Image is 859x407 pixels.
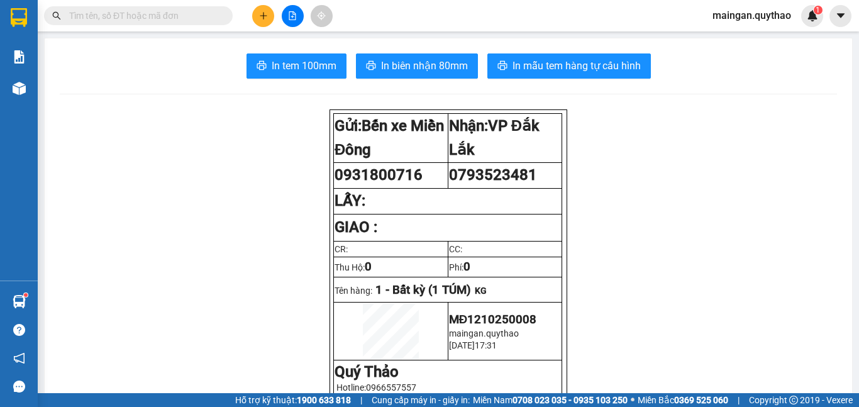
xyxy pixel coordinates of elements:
span: 1 - Bất kỳ (1 TÚM) [375,283,471,297]
img: solution-icon [13,50,26,64]
input: Tìm tên, số ĐT hoặc mã đơn [69,9,218,23]
span: caret-down [835,10,846,21]
span: | [738,393,740,407]
span: plus [259,11,268,20]
span: 0966557557 [366,382,416,393]
img: warehouse-icon [13,82,26,95]
span: In mẫu tem hàng tự cấu hình [513,58,641,74]
p: Tên hàng: [335,283,561,297]
span: file-add [288,11,297,20]
span: KG [475,286,487,296]
span: VP Đắk Lắk [449,117,540,159]
span: In tem 100mm [272,58,336,74]
span: Hotline: [336,382,416,393]
span: aim [317,11,326,20]
span: ⚪️ [631,398,635,403]
span: printer [257,60,267,72]
strong: GIAO : [335,218,377,236]
span: Cung cấp máy in - giấy in: [372,393,470,407]
td: CC: [448,241,562,257]
span: 0793523481 [449,166,537,184]
span: Bến xe Miền Đông [335,117,444,159]
td: Thu Hộ: [334,257,448,277]
sup: 1 [24,293,28,297]
span: copyright [789,396,798,404]
strong: Nhận: [449,117,540,159]
span: maingan.quythao [449,328,519,338]
span: Miền Bắc [638,393,728,407]
span: 0 [463,260,470,274]
strong: LẤY: [335,192,365,209]
span: 17:31 [475,340,497,350]
sup: 1 [814,6,823,14]
span: 1 [816,6,820,14]
strong: Gửi: [335,117,444,159]
span: Hỗ trợ kỹ thuật: [235,393,351,407]
button: aim [311,5,333,27]
span: search [52,11,61,20]
strong: Quý Thảo [335,363,399,381]
span: question-circle [13,324,25,336]
span: maingan.quythao [702,8,801,23]
span: MĐ1210250008 [449,313,536,326]
span: notification [13,352,25,364]
button: caret-down [829,5,851,27]
img: warehouse-icon [13,295,26,308]
button: printerIn biên nhận 80mm [356,53,478,79]
span: message [13,381,25,393]
button: plus [252,5,274,27]
button: file-add [282,5,304,27]
span: printer [497,60,507,72]
img: icon-new-feature [807,10,818,21]
td: CR: [334,241,448,257]
td: Phí: [448,257,562,277]
span: | [360,393,362,407]
span: Miền Nam [473,393,628,407]
strong: 1900 633 818 [297,395,351,405]
span: In biên nhận 80mm [381,58,468,74]
span: printer [366,60,376,72]
button: printerIn mẫu tem hàng tự cấu hình [487,53,651,79]
span: [DATE] [449,340,475,350]
img: logo-vxr [11,8,27,27]
button: printerIn tem 100mm [247,53,346,79]
span: 0 [365,260,372,274]
span: 0931800716 [335,166,423,184]
strong: 0708 023 035 - 0935 103 250 [513,395,628,405]
strong: 0369 525 060 [674,395,728,405]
